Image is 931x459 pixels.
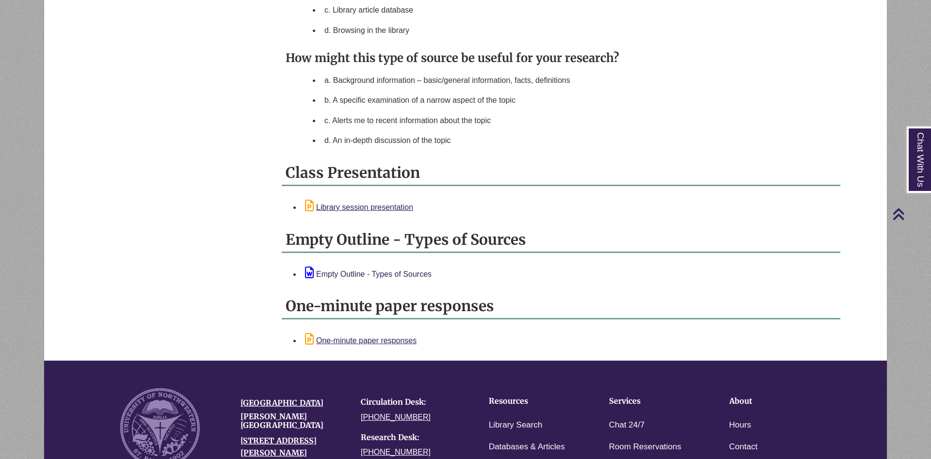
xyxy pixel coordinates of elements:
li: c. Alerts me to recent information about the topic [321,111,836,131]
h4: About [729,397,819,406]
a: Library session presentation [305,203,413,211]
a: Contact [729,440,758,454]
a: [PHONE_NUMBER] [361,413,431,421]
a: Back to Top [892,207,929,221]
li: d. Browsing in the library [321,20,836,41]
h4: Research Desk: [361,433,466,442]
a: Library Search [489,418,543,432]
a: One-minute paper responses [305,336,417,345]
a: Chat 24/7 [609,418,645,432]
h2: Class Presentation [282,160,840,186]
a: Empty Outline - Types of Sources [305,270,432,278]
li: b. A specific examination of a narrow aspect of the topic [321,90,836,111]
li: d. An in-depth discussion of the topic [321,130,836,151]
h2: One-minute paper responses [282,294,840,319]
strong: How might this type of source be useful for your research? [286,50,619,65]
h4: Services [609,397,699,406]
h2: Empty Outline - Types of Sources [282,227,840,253]
a: Databases & Articles [489,440,565,454]
h4: Circulation Desk: [361,398,466,407]
h4: [PERSON_NAME][GEOGRAPHIC_DATA] [241,412,346,429]
li: a. Background information – basic/general information, facts, definitions [321,70,836,91]
a: [GEOGRAPHIC_DATA] [241,398,323,408]
h4: Resources [489,397,579,406]
a: Hours [729,418,751,432]
a: [PHONE_NUMBER] [361,448,431,456]
a: Room Reservations [609,440,681,454]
